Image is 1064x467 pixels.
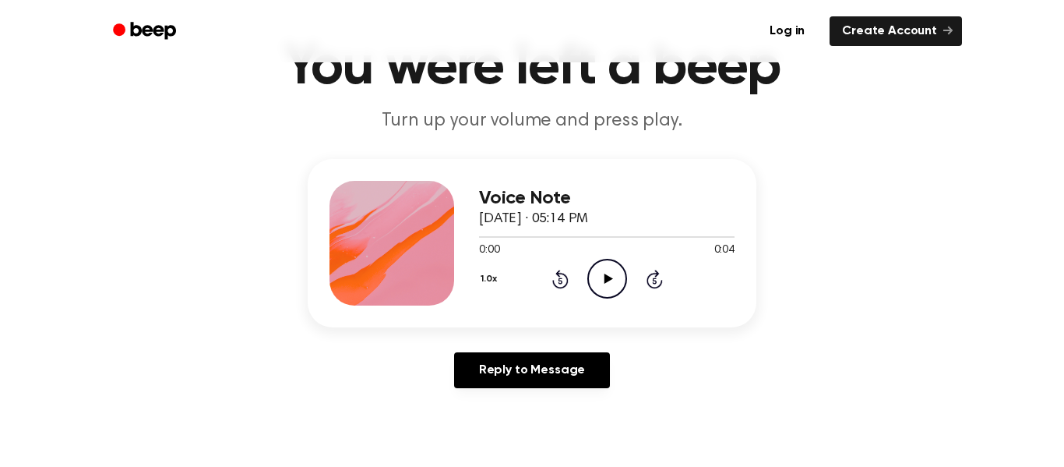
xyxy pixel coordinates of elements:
[714,242,735,259] span: 0:04
[830,16,962,46] a: Create Account
[479,188,735,209] h3: Voice Note
[754,13,820,49] a: Log in
[102,16,190,47] a: Beep
[454,352,610,388] a: Reply to Message
[133,40,931,96] h1: You were left a beep
[479,212,588,226] span: [DATE] · 05:14 PM
[233,108,831,134] p: Turn up your volume and press play.
[479,242,499,259] span: 0:00
[479,266,502,292] button: 1.0x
